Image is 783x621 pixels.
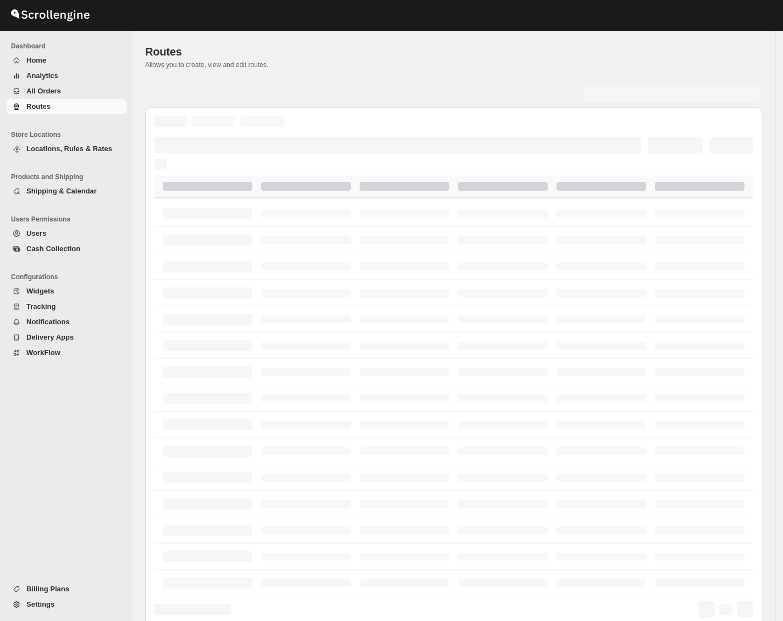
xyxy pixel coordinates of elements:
[145,46,182,58] span: Routes
[11,215,126,224] span: Users Permissions
[26,87,61,95] span: All Orders
[7,314,126,330] button: Notifications
[7,597,126,612] button: Settings
[26,245,80,253] span: Cash Collection
[7,299,126,314] button: Tracking
[7,226,126,241] button: Users
[26,287,54,295] span: Widgets
[26,333,74,341] span: Delivery Apps
[26,187,97,195] span: Shipping & Calendar
[7,84,126,99] button: All Orders
[7,68,126,84] button: Analytics
[11,42,126,51] span: Dashboard
[7,141,126,157] button: Locations, Rules & Rates
[7,330,126,345] button: Delivery Apps
[7,581,126,597] button: Billing Plans
[26,348,60,357] span: WorkFlow
[11,173,126,181] span: Products and Shipping
[7,53,126,68] button: Home
[7,99,126,114] button: Routes
[26,302,56,311] span: Tracking
[7,241,126,257] button: Cash Collection
[145,60,762,69] p: Allows you to create, view and edit routes.
[11,273,126,281] span: Configurations
[7,284,126,299] button: Widgets
[11,130,126,139] span: Store Locations
[26,600,54,608] span: Settings
[26,229,46,237] span: Users
[7,184,126,199] button: Shipping & Calendar
[26,56,46,64] span: Home
[26,71,58,80] span: Analytics
[26,102,51,110] span: Routes
[26,145,112,153] span: Locations, Rules & Rates
[26,318,70,326] span: Notifications
[7,345,126,361] button: WorkFlow
[26,585,69,593] span: Billing Plans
